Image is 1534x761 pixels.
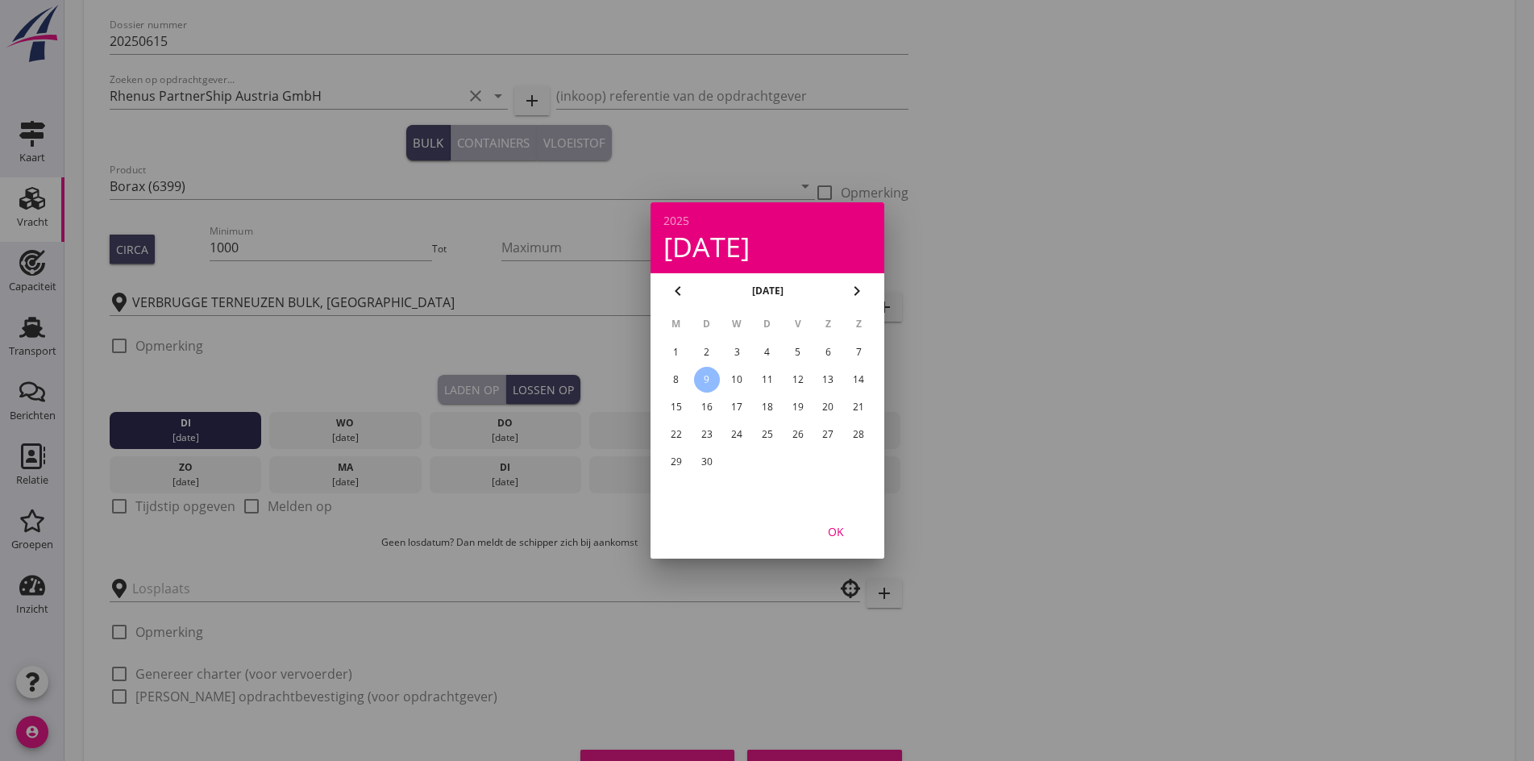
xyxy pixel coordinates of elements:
button: 4 [754,339,779,365]
button: 9 [693,367,719,393]
button: 17 [724,394,750,420]
div: [DATE] [663,233,871,260]
div: OK [813,523,858,540]
button: 19 [784,394,810,420]
button: 5 [784,339,810,365]
button: 8 [663,367,688,393]
button: 10 [724,367,750,393]
th: Z [813,310,842,338]
button: 23 [693,422,719,447]
button: 28 [846,422,871,447]
button: 22 [663,422,688,447]
th: V [783,310,812,338]
button: 26 [784,422,810,447]
button: 3 [724,339,750,365]
button: 6 [815,339,841,365]
button: 20 [815,394,841,420]
button: 16 [693,394,719,420]
button: [DATE] [746,279,788,303]
th: Z [844,310,873,338]
th: M [662,310,691,338]
button: 7 [846,339,871,365]
button: 14 [846,367,871,393]
button: 29 [663,449,688,475]
div: 2025 [663,215,871,227]
th: W [722,310,751,338]
button: OK [800,517,871,546]
button: 24 [724,422,750,447]
th: D [692,310,721,338]
button: 13 [815,367,841,393]
button: 30 [693,449,719,475]
i: chevron_right [847,281,867,301]
button: 1 [663,339,688,365]
button: 12 [784,367,810,393]
button: 25 [754,422,779,447]
button: 21 [846,394,871,420]
button: 18 [754,394,779,420]
button: 15 [663,394,688,420]
th: D [753,310,782,338]
button: 27 [815,422,841,447]
button: 11 [754,367,779,393]
button: 2 [693,339,719,365]
i: chevron_left [668,281,688,301]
